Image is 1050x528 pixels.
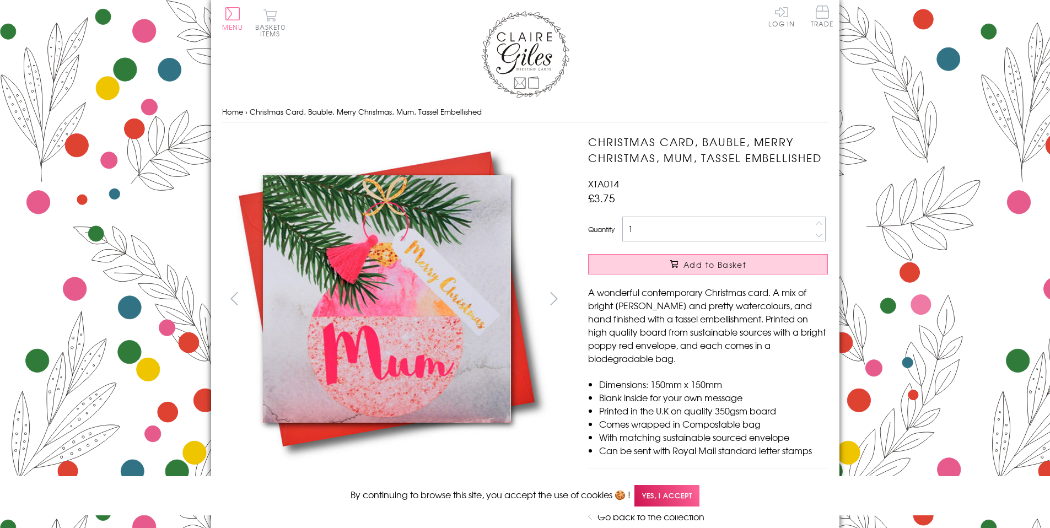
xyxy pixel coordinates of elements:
[588,134,828,166] h1: Christmas Card, Bauble, Merry Christmas, Mum, Tassel Embellished
[588,285,828,365] p: A wonderful contemporary Christmas card. A mix of bright [PERSON_NAME] and pretty watercolours, a...
[222,134,552,464] img: Christmas Card, Bauble, Merry Christmas, Mum, Tassel Embellished
[588,254,828,274] button: Add to Basket
[599,378,828,391] li: Dimensions: 150mm x 150mm
[588,177,619,190] span: XTA014
[260,22,286,39] span: 0 items
[541,286,566,311] button: next
[599,404,828,417] li: Printed in the U.K on quality 350gsm board
[250,106,482,117] span: Christmas Card, Bauble, Merry Christmas, Mum, Tassel Embellished
[222,22,244,32] span: Menu
[599,417,828,430] li: Comes wrapped in Compostable bag
[683,259,746,270] span: Add to Basket
[222,286,247,311] button: prev
[599,444,828,457] li: Can be sent with Royal Mail standard letter stamps
[599,391,828,404] li: Blank inside for your own message
[222,7,244,30] button: Menu
[634,485,699,507] span: Yes, I accept
[588,190,615,206] span: £3.75
[599,430,828,444] li: With matching sustainable sourced envelope
[245,106,247,117] span: ›
[811,6,834,29] a: Trade
[566,134,897,465] img: Christmas Card, Bauble, Merry Christmas, Mum, Tassel Embellished
[481,11,569,98] img: Claire Giles Greetings Cards
[811,6,834,27] span: Trade
[768,6,795,27] a: Log In
[222,106,243,117] a: Home
[222,101,828,123] nav: breadcrumbs
[597,510,704,523] a: Go back to the collection
[588,224,615,234] label: Quantity
[255,9,286,37] button: Basket0 items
